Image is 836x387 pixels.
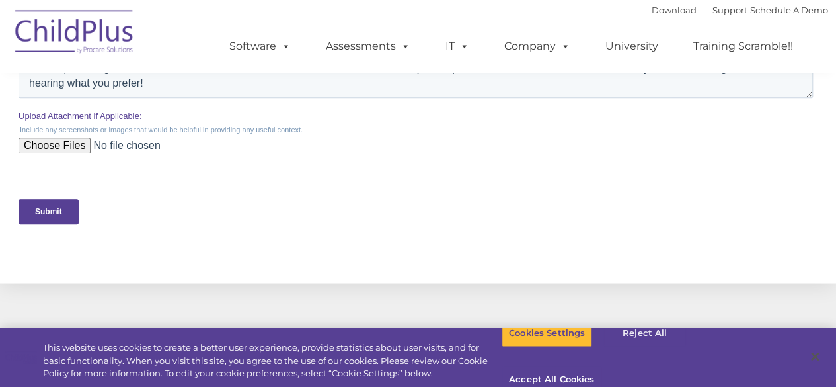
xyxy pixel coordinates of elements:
a: IT [432,33,482,60]
a: Download [652,5,697,15]
a: Company [491,33,584,60]
a: Support [712,5,747,15]
a: Assessments [313,33,424,60]
a: Training Scramble!! [680,33,806,60]
a: Schedule A Demo [750,5,828,15]
button: Cookies Settings [502,320,592,347]
img: ChildPlus by Procare Solutions [9,1,141,67]
button: Reject All [603,320,686,347]
a: Software [216,33,304,60]
a: University [592,33,671,60]
span: Last name [400,77,440,87]
div: This website uses cookies to create a better user experience, provide statistics about user visit... [43,341,502,380]
button: Close [800,342,829,371]
font: | [652,5,828,15]
span: Phone number [400,131,456,141]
